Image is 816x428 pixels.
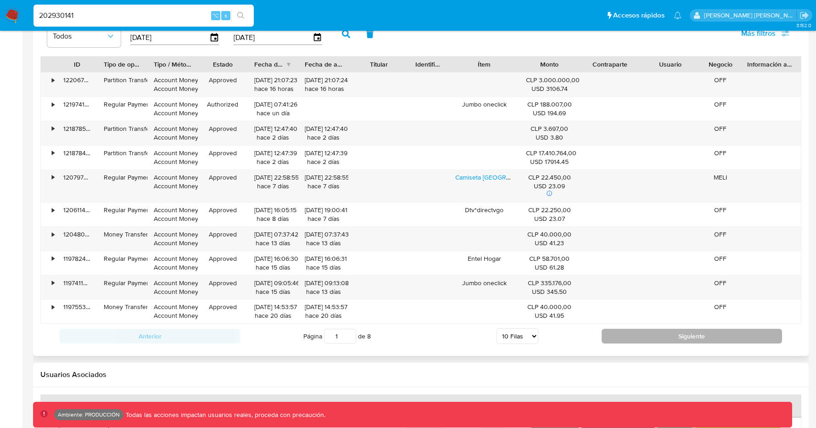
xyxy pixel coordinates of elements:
[123,411,325,419] p: Todas las acciones impactan usuarios reales, proceda con precaución.
[799,11,809,20] a: Salir
[212,11,219,20] span: ⌥
[674,11,682,19] a: Notificaciones
[704,11,797,20] p: mauro.ibarra@mercadolibre.com
[796,22,811,29] span: 3.152.0
[613,11,665,20] span: Accesos rápidos
[34,10,254,22] input: Buscar usuario o caso...
[40,370,801,379] h2: Usuarios Asociados
[224,11,227,20] span: s
[58,413,120,417] p: Ambiente: PRODUCCIÓN
[231,9,250,22] button: search-icon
